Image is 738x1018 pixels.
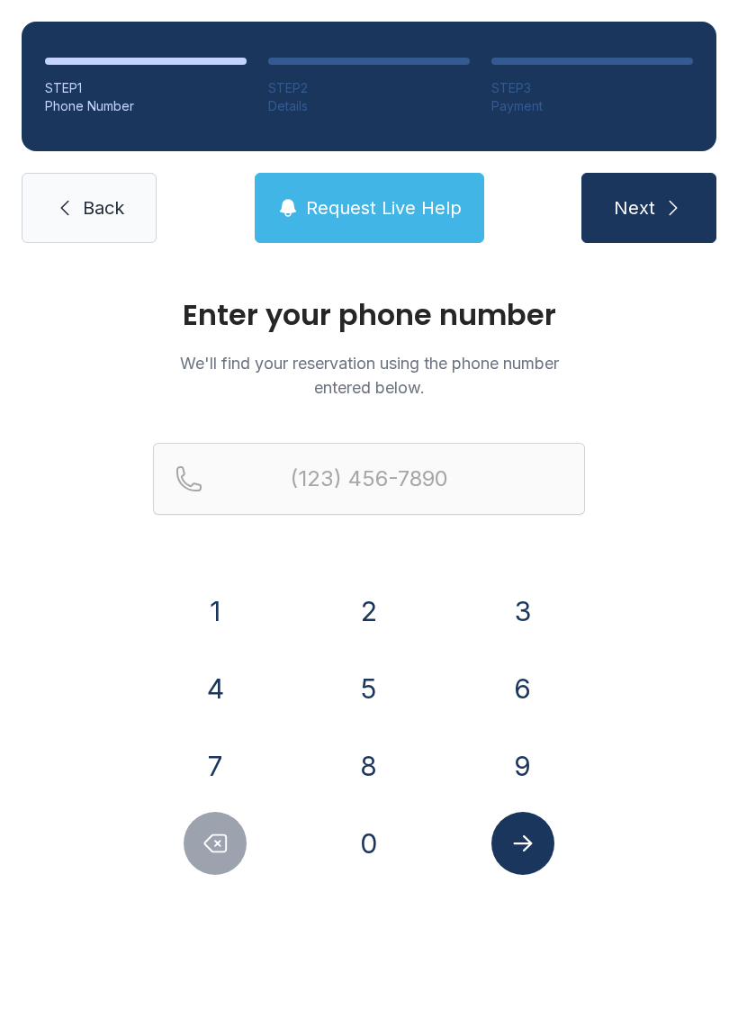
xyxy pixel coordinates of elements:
[491,812,554,875] button: Submit lookup form
[45,97,247,115] div: Phone Number
[153,301,585,329] h1: Enter your phone number
[184,580,247,643] button: 1
[337,734,400,797] button: 8
[491,79,693,97] div: STEP 3
[268,97,470,115] div: Details
[184,657,247,720] button: 4
[337,657,400,720] button: 5
[337,580,400,643] button: 2
[491,734,554,797] button: 9
[268,79,470,97] div: STEP 2
[306,195,462,221] span: Request Live Help
[153,443,585,515] input: Reservation phone number
[491,657,554,720] button: 6
[491,580,554,643] button: 3
[337,812,400,875] button: 0
[83,195,124,221] span: Back
[491,97,693,115] div: Payment
[153,351,585,400] p: We'll find your reservation using the phone number entered below.
[614,195,655,221] span: Next
[184,734,247,797] button: 7
[184,812,247,875] button: Delete number
[45,79,247,97] div: STEP 1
